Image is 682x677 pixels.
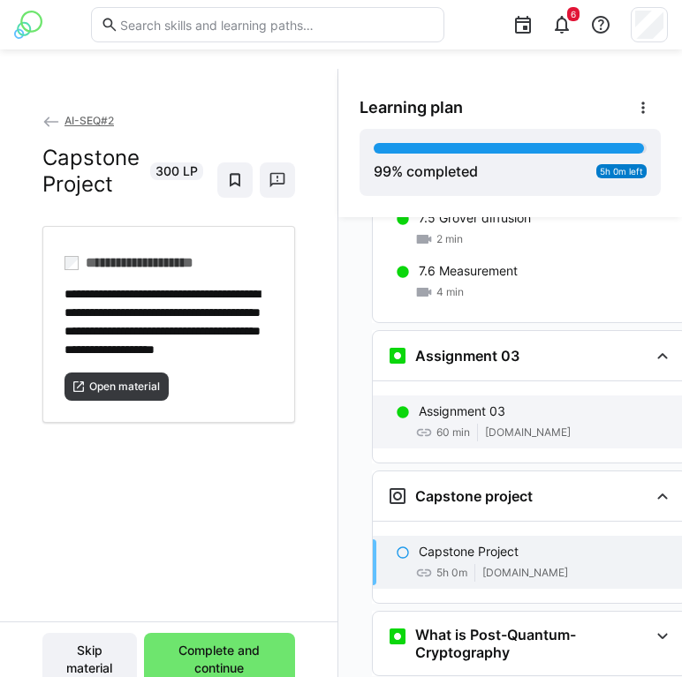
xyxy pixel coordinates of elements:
[64,372,169,401] button: Open material
[419,402,505,420] p: Assignment 03
[436,566,467,580] span: 5h 0m
[360,98,463,117] span: Learning plan
[42,114,114,127] a: AI-SEQ#2
[600,166,643,177] span: 5h 0m left
[64,114,114,127] span: AI-SEQ#2
[436,425,470,440] span: 60 min
[419,209,531,227] p: 7.5 Grover diffusion
[419,543,519,560] p: Capstone Project
[436,232,463,246] span: 2 min
[42,145,140,198] h2: Capstone Project
[485,425,571,440] span: [DOMAIN_NAME]
[415,626,648,661] h3: What is Post-Quantum-Cryptography
[87,380,162,394] span: Open material
[51,642,128,677] span: Skip material
[374,162,391,180] span: 99
[419,262,518,280] p: 7.6 Measurement
[153,642,286,677] span: Complete and continue
[415,347,519,365] h3: Assignment 03
[482,566,568,580] span: [DOMAIN_NAME]
[571,9,576,19] span: 6
[155,162,198,180] span: 300 LP
[436,285,464,299] span: 4 min
[374,161,478,182] div: % completed
[118,17,435,33] input: Search skills and learning paths…
[415,487,533,505] h3: Capstone project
